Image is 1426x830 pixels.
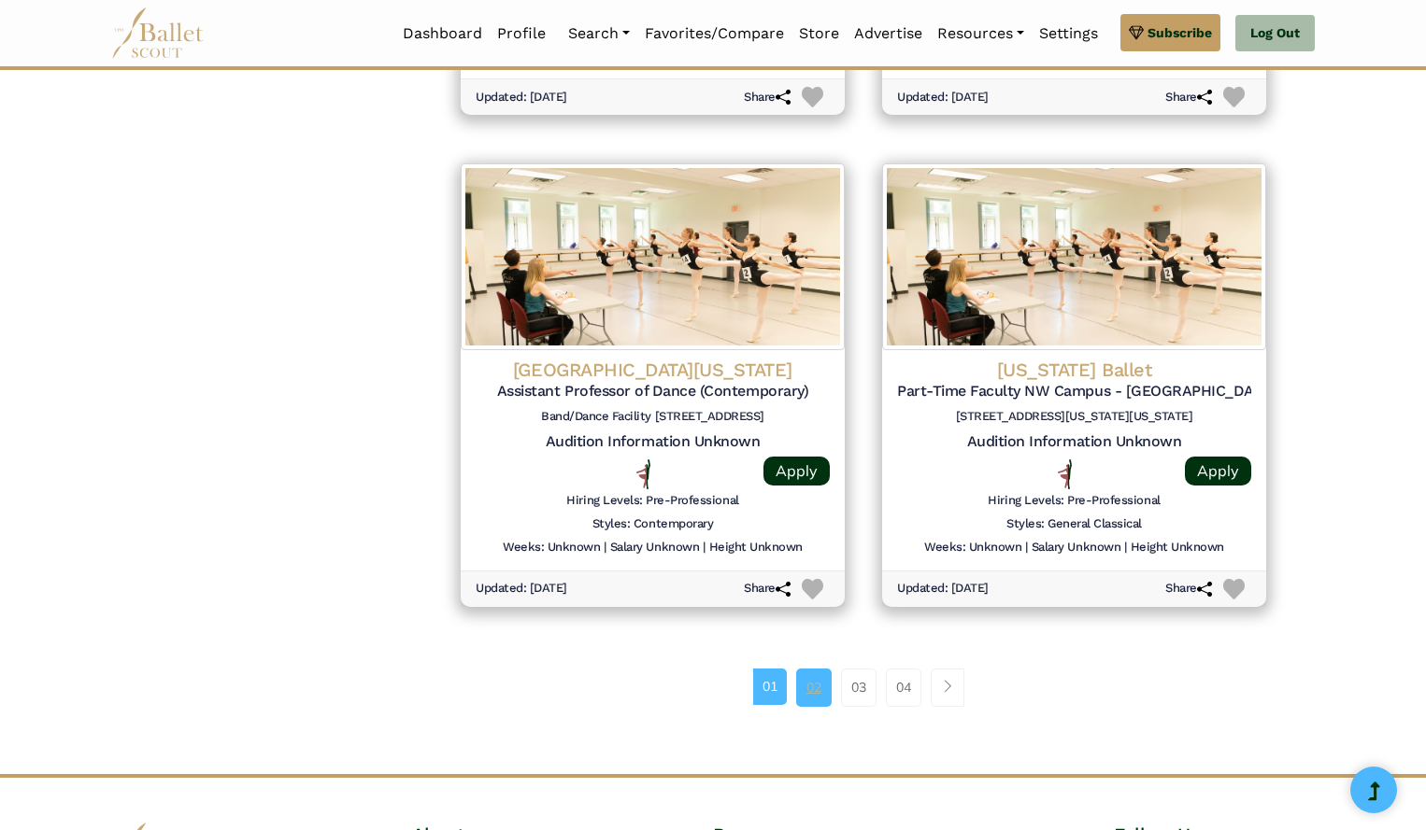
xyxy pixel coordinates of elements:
a: 01 [753,668,787,704]
h4: [US_STATE] Ballet [897,358,1251,382]
a: Profile [490,14,553,53]
h6: Weeks: Unknown [503,540,600,556]
h6: Updated: [DATE] [476,90,567,106]
a: Subscribe [1120,14,1220,51]
h6: Hiring Levels: Pre-Professional [566,493,738,509]
h6: Styles: General Classical [1006,516,1142,532]
nav: Page navigation example [753,668,975,706]
h4: [GEOGRAPHIC_DATA][US_STATE] [476,358,830,382]
a: Search [561,14,637,53]
h5: Audition Information Unknown [476,432,830,452]
img: All [636,459,650,489]
h6: [STREET_ADDRESS][US_STATE][US_STATE] [897,409,1251,425]
h6: Updated: [DATE] [897,581,989,597]
h6: Hiring Levels: Pre-Professional [988,493,1160,509]
h6: Share [744,90,791,106]
a: Log Out [1235,15,1315,52]
a: 04 [886,668,921,706]
h6: Share [1165,90,1212,106]
a: 02 [796,668,832,706]
a: Apply [763,457,830,485]
a: Store [791,14,847,53]
a: Favorites/Compare [637,14,791,53]
h5: Audition Information Unknown [897,432,1251,452]
a: Advertise [847,14,930,53]
img: Heart [1223,87,1245,108]
img: Heart [802,579,823,600]
h6: Updated: [DATE] [476,581,567,597]
h6: | [1025,540,1028,556]
h6: | [604,540,606,556]
h6: Share [744,581,791,597]
a: Apply [1185,457,1251,485]
h6: Updated: [DATE] [897,90,989,106]
img: All [1058,459,1072,489]
a: Resources [930,14,1032,53]
h5: Assistant Professor of Dance (Contemporary) [476,382,830,401]
span: Subscribe [1148,22,1212,43]
h6: Weeks: Unknown [924,540,1021,556]
a: Settings [1032,14,1105,53]
h6: Height Unknown [709,540,803,556]
h6: Height Unknown [1131,540,1224,556]
img: Logo [461,163,845,350]
a: 03 [841,668,877,706]
img: gem.svg [1129,22,1144,43]
h6: Band/Dance Facility [STREET_ADDRESS] [476,409,830,425]
h6: | [703,540,706,556]
img: Heart [1223,579,1245,600]
h5: Part-Time Faculty NW Campus - [GEOGRAPHIC_DATA] [897,382,1251,401]
h6: Share [1165,581,1212,597]
a: Dashboard [395,14,490,53]
h6: Salary Unknown [610,540,699,556]
img: Logo [882,163,1266,350]
img: Heart [802,87,823,108]
h6: Styles: Contemporary [592,516,713,532]
h6: | [1124,540,1127,556]
h6: Salary Unknown [1032,540,1120,556]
